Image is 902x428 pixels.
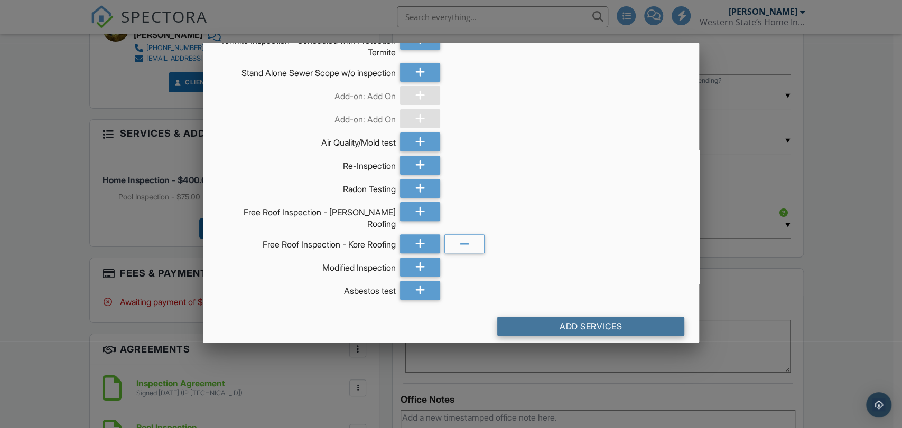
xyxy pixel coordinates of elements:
div: Add-on: Add On [218,86,396,102]
div: Add Services [497,317,684,336]
div: Stand Alone Sewer Scope w/o inspection [218,63,396,79]
div: Add-on: Add On [218,109,396,125]
div: Open Intercom Messenger [866,392,891,417]
div: Free Roof Inspection - Kore Roofing [218,234,396,250]
div: Asbestos test [218,281,396,297]
div: Free Roof Inspection - [PERSON_NAME] Roofing [218,202,396,230]
div: Re-Inspection [218,156,396,172]
div: Termite Inspection - Scheduled with Protection Termite [218,31,396,59]
div: Air Quality/Mold test [218,132,396,148]
div: Radon Testing [218,179,396,195]
div: Modified Inspection [218,258,396,273]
